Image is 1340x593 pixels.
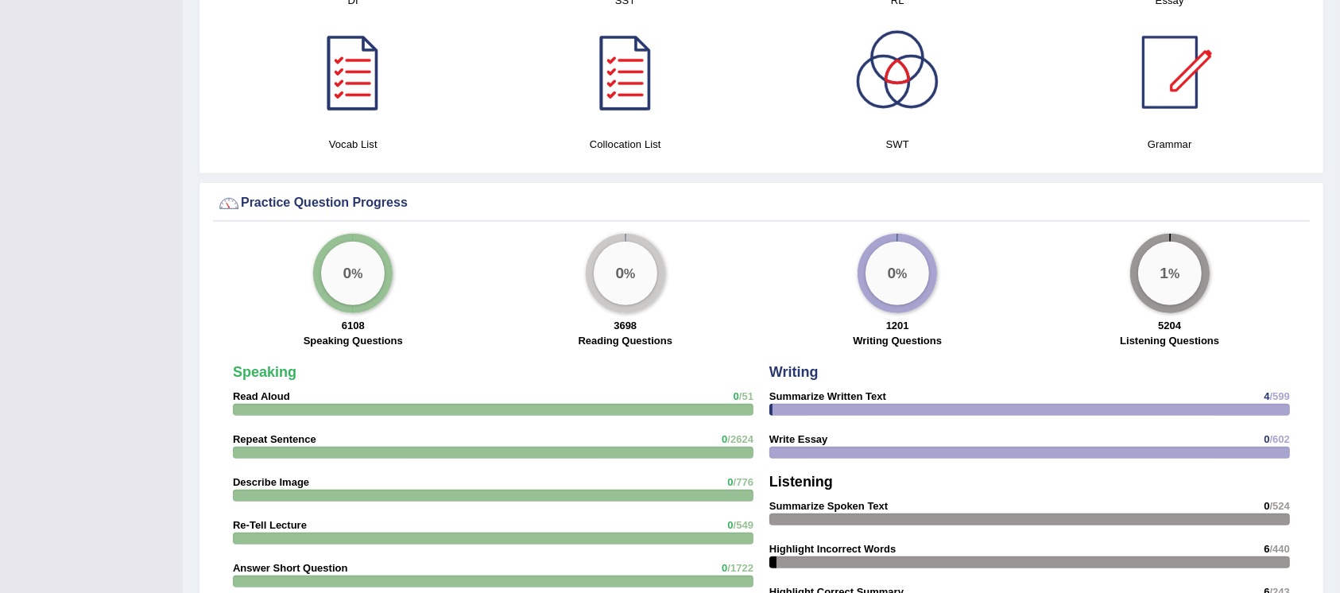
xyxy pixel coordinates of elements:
[769,500,888,512] strong: Summarize Spoken Text
[722,433,727,445] span: 0
[1264,543,1269,555] span: 6
[1120,333,1219,348] label: Listening Questions
[343,265,352,282] big: 0
[1042,136,1299,153] h4: Grammar
[614,320,637,331] strong: 3698
[734,390,739,402] span: 0
[1270,433,1290,445] span: /602
[1160,265,1168,282] big: 1
[769,390,886,402] strong: Summarize Written Text
[233,364,296,380] strong: Speaking
[853,333,942,348] label: Writing Questions
[233,390,290,402] strong: Read Aloud
[727,562,753,574] span: /1722
[1270,543,1290,555] span: /440
[722,562,727,574] span: 0
[304,333,403,348] label: Speaking Questions
[233,433,316,445] strong: Repeat Sentence
[769,433,827,445] strong: Write Essay
[1270,390,1290,402] span: /599
[498,136,754,153] h4: Collocation List
[321,242,385,305] div: %
[769,543,896,555] strong: Highlight Incorrect Words
[727,476,733,488] span: 0
[225,136,482,153] h4: Vocab List
[233,519,307,531] strong: Re-Tell Lecture
[727,433,753,445] span: /2624
[734,476,753,488] span: /776
[727,519,733,531] span: 0
[1264,500,1269,512] span: 0
[769,474,833,490] strong: Listening
[233,476,309,488] strong: Describe Image
[217,192,1306,215] div: Practice Question Progress
[734,519,753,531] span: /549
[1158,320,1181,331] strong: 5204
[342,320,365,331] strong: 6108
[866,242,929,305] div: %
[233,562,347,574] strong: Answer Short Question
[594,242,657,305] div: %
[888,265,897,282] big: 0
[579,333,672,348] label: Reading Questions
[1264,433,1269,445] span: 0
[1264,390,1269,402] span: 4
[769,136,1026,153] h4: SWT
[739,390,753,402] span: /51
[769,364,819,380] strong: Writing
[615,265,624,282] big: 0
[1138,242,1202,305] div: %
[886,320,909,331] strong: 1201
[1270,500,1290,512] span: /524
